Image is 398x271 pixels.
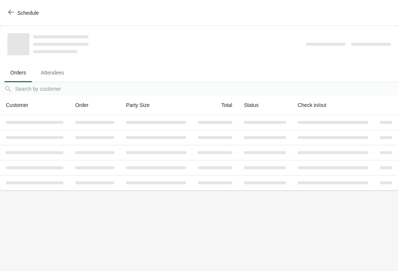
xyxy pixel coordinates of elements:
[15,82,398,95] input: Search by customer
[4,6,45,20] button: Schedule
[192,95,238,115] th: Total
[69,95,120,115] th: Order
[292,95,374,115] th: Check in/out
[4,66,32,79] span: Orders
[238,95,292,115] th: Status
[35,66,70,79] span: Attendees
[120,95,192,115] th: Party Size
[17,10,39,16] span: Schedule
